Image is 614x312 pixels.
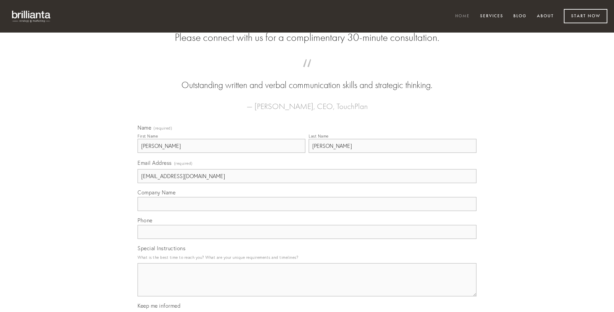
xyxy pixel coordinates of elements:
[138,159,172,166] span: Email Address
[564,9,607,23] a: Start Now
[138,302,180,309] span: Keep me informed
[138,217,153,224] span: Phone
[7,7,56,26] img: brillianta - research, strategy, marketing
[533,11,558,22] a: About
[153,126,172,130] span: (required)
[148,66,466,92] blockquote: Outstanding written and verbal communication skills and strategic thinking.
[138,134,158,139] div: First Name
[138,253,476,262] p: What is the best time to reach you? What are your unique requirements and timelines?
[509,11,531,22] a: Blog
[138,189,175,196] span: Company Name
[174,159,193,168] span: (required)
[309,134,329,139] div: Last Name
[138,31,476,44] h2: Please connect with us for a complimentary 30-minute consultation.
[138,245,185,252] span: Special Instructions
[148,66,466,79] span: “
[138,124,151,131] span: Name
[476,11,508,22] a: Services
[148,92,466,113] figcaption: — [PERSON_NAME], CEO, TouchPlan
[451,11,474,22] a: Home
